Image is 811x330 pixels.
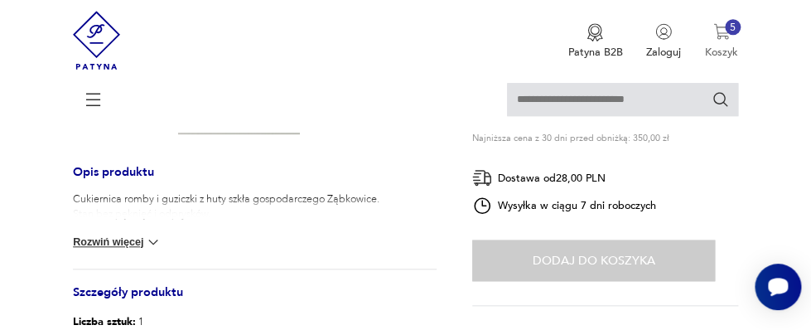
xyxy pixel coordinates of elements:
[725,19,741,36] div: 5
[472,196,656,216] div: Wysyłka w ciągu 7 dni roboczych
[713,23,730,40] img: Ikona koszyka
[646,45,681,60] p: Zaloguj
[712,90,730,109] button: Szukaj
[655,23,672,40] img: Ikonka użytkownika
[73,234,162,250] button: Rozwiń więcej
[567,45,622,60] p: Patyna B2B
[73,192,379,221] p: Cukiernica romby i guziczki z huty szkła gospodarczego Ząbkowice. Stan bez pęknięć i odprysków.
[567,23,622,60] a: Ikona medaluPatyna B2B
[587,23,603,41] img: Ikona medalu
[705,23,738,60] button: 5Koszyk
[472,167,656,188] div: Dostawa od 28,00 PLN
[73,314,136,329] b: Liczba sztuk:
[705,45,738,60] p: Koszyk
[472,131,669,143] p: Najniższa cena z 30 dni przed obniżką: 350,00 zł
[755,264,801,310] iframe: Smartsupp widget button
[73,167,436,192] h3: Opis produktu
[73,288,436,313] h3: Szczegóły produktu
[145,234,162,250] img: chevron down
[472,167,492,188] img: Ikona dostawy
[646,23,681,60] button: Zaloguj
[567,23,622,60] button: Patyna B2B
